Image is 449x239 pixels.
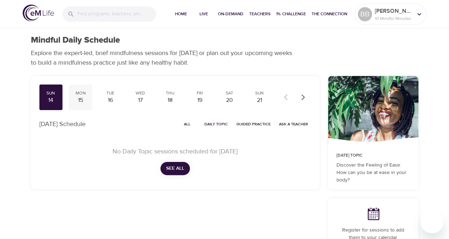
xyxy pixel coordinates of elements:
[251,90,268,96] div: Sun
[131,90,149,96] div: Wed
[42,96,60,104] div: 14
[358,7,372,21] div: BB
[221,96,239,104] div: 20
[31,48,297,67] p: Explore the expert-led, brief mindfulness sessions for [DATE] or plan out your upcoming weeks to ...
[191,90,209,96] div: Fri
[375,15,412,22] p: 10 Mindful Minutes
[375,7,412,15] p: [PERSON_NAME]
[276,119,311,130] button: Ask a Teacher
[191,96,209,104] div: 19
[161,96,179,104] div: 18
[77,6,156,22] input: Find programs, teachers, etc...
[236,121,270,127] span: Guided Practice
[179,121,196,127] span: All
[221,90,239,96] div: Sat
[161,90,179,96] div: Thu
[173,10,190,18] span: Home
[336,152,410,159] p: [DATE] Topic
[131,96,149,104] div: 17
[202,119,231,130] button: Daily Topic
[312,10,347,18] span: The Connection
[204,121,228,127] span: Daily Topic
[166,164,184,173] span: See All
[276,10,306,18] span: 1% Challenge
[160,162,190,175] button: See All
[336,162,410,184] p: Discover the Feeling of Ease: How can you be at ease in your body?
[176,119,199,130] button: All
[72,90,89,96] div: Mon
[39,119,86,129] p: [DATE] Schedule
[48,147,302,156] p: No Daily Topic sessions scheduled for [DATE]
[42,90,60,96] div: Sun
[279,121,308,127] span: Ask a Teacher
[102,96,119,104] div: 16
[249,10,270,18] span: Teachers
[72,96,89,104] div: 15
[31,35,120,45] h1: Mindful Daily Schedule
[234,119,273,130] button: Guided Practice
[102,90,119,96] div: Tue
[218,10,243,18] span: On-Demand
[195,10,212,18] span: Live
[251,96,268,104] div: 21
[421,211,443,233] iframe: Button to launch messaging window
[23,5,54,21] img: logo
